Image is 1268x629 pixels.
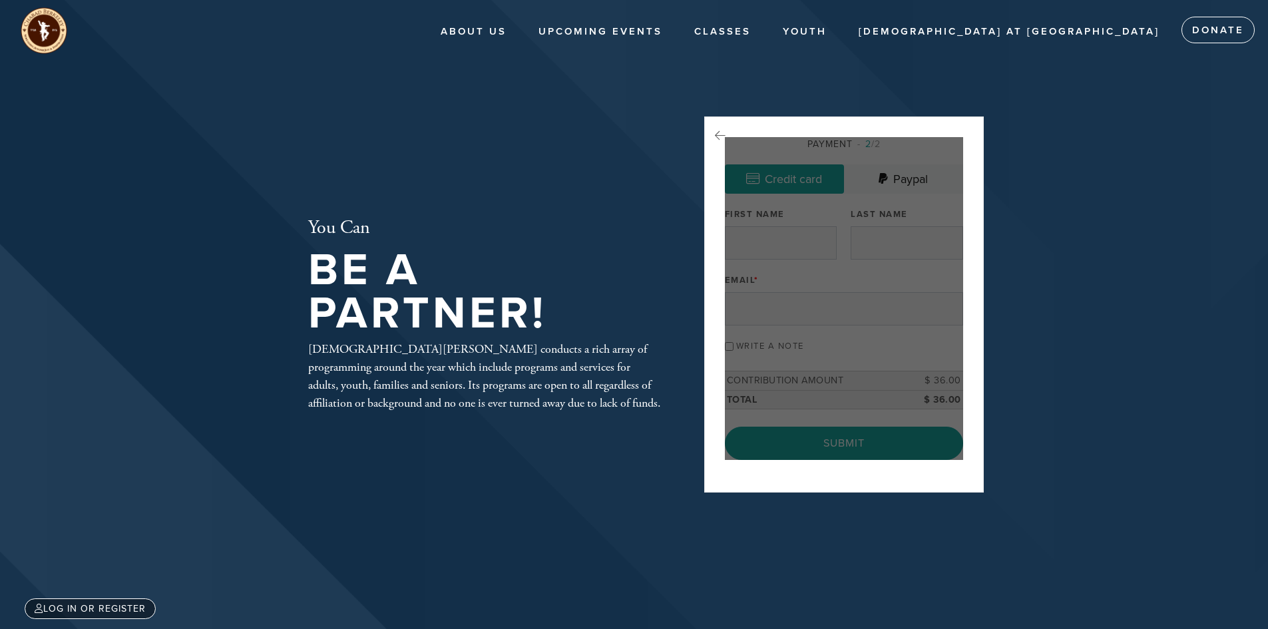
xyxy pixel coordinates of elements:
a: About Us [431,19,517,45]
a: Youth [773,19,837,45]
a: Upcoming Events [528,19,672,45]
a: Log in or register [25,598,156,619]
h1: Be A Partner! [308,249,661,335]
a: Donate [1181,17,1255,43]
img: unnamed%20%283%29_0.png [20,7,68,55]
div: [DEMOGRAPHIC_DATA][PERSON_NAME] conducts a rich array of programming around the year which includ... [308,340,661,412]
a: [DEMOGRAPHIC_DATA] at [GEOGRAPHIC_DATA] [849,19,1169,45]
h2: You Can [308,217,661,240]
a: Classes [684,19,761,45]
